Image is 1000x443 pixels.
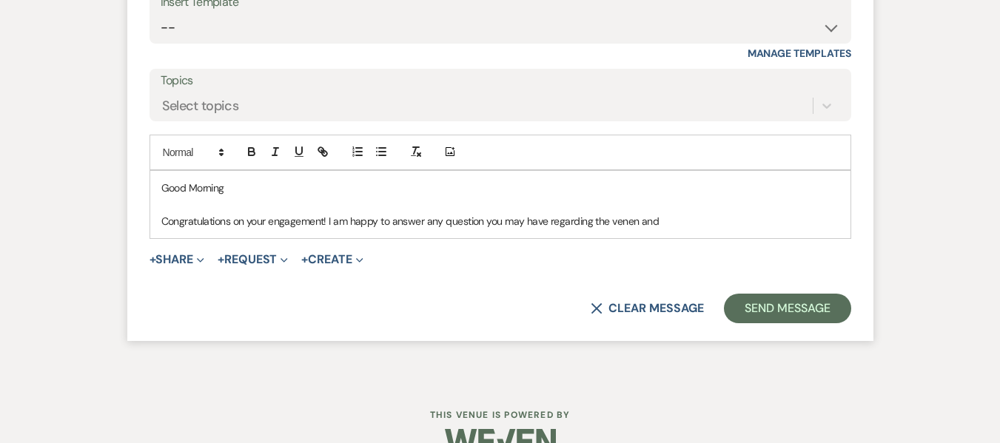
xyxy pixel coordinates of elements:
p: Good Morning [161,180,839,196]
button: Request [218,254,288,266]
button: Send Message [724,294,850,323]
a: Manage Templates [748,47,851,60]
span: + [301,254,308,266]
button: Clear message [591,302,703,314]
button: Create [301,254,363,266]
p: Congratulations on your engagement! I am happy to answer any question you may have regarding the ... [161,213,839,229]
div: Select topics [162,95,239,115]
button: Share [150,254,205,266]
span: + [218,254,224,266]
span: + [150,254,156,266]
label: Topics [161,70,840,92]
